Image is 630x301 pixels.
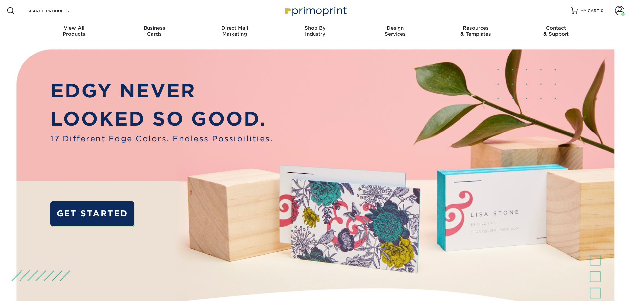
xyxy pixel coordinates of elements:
span: Shop By [275,25,355,31]
a: View AllProducts [34,21,114,42]
div: Services [355,25,436,37]
span: View All [34,25,114,31]
a: Shop ByIndustry [275,21,355,42]
span: Business [114,25,194,31]
a: BusinessCards [114,21,194,42]
div: Cards [114,25,194,37]
span: Contact [516,25,596,31]
div: Industry [275,25,355,37]
img: Primoprint [282,3,348,18]
div: & Support [516,25,596,37]
a: DesignServices [355,21,436,42]
span: 17 Different Edge Colors. Endless Possibilities. [50,133,273,144]
div: & Templates [436,25,516,37]
a: Resources& Templates [436,21,516,42]
span: Design [355,25,436,31]
div: Marketing [194,25,275,37]
div: Products [34,25,114,37]
p: EDGY NEVER [50,77,273,105]
input: SEARCH PRODUCTS..... [27,7,91,15]
p: LOOKED SO GOOD. [50,105,273,133]
a: GET STARTED [50,201,134,226]
span: MY CART [580,8,599,14]
span: Resources [436,25,516,31]
a: Direct MailMarketing [194,21,275,42]
span: 0 [601,8,604,13]
a: Contact& Support [516,21,596,42]
span: Direct Mail [194,25,275,31]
